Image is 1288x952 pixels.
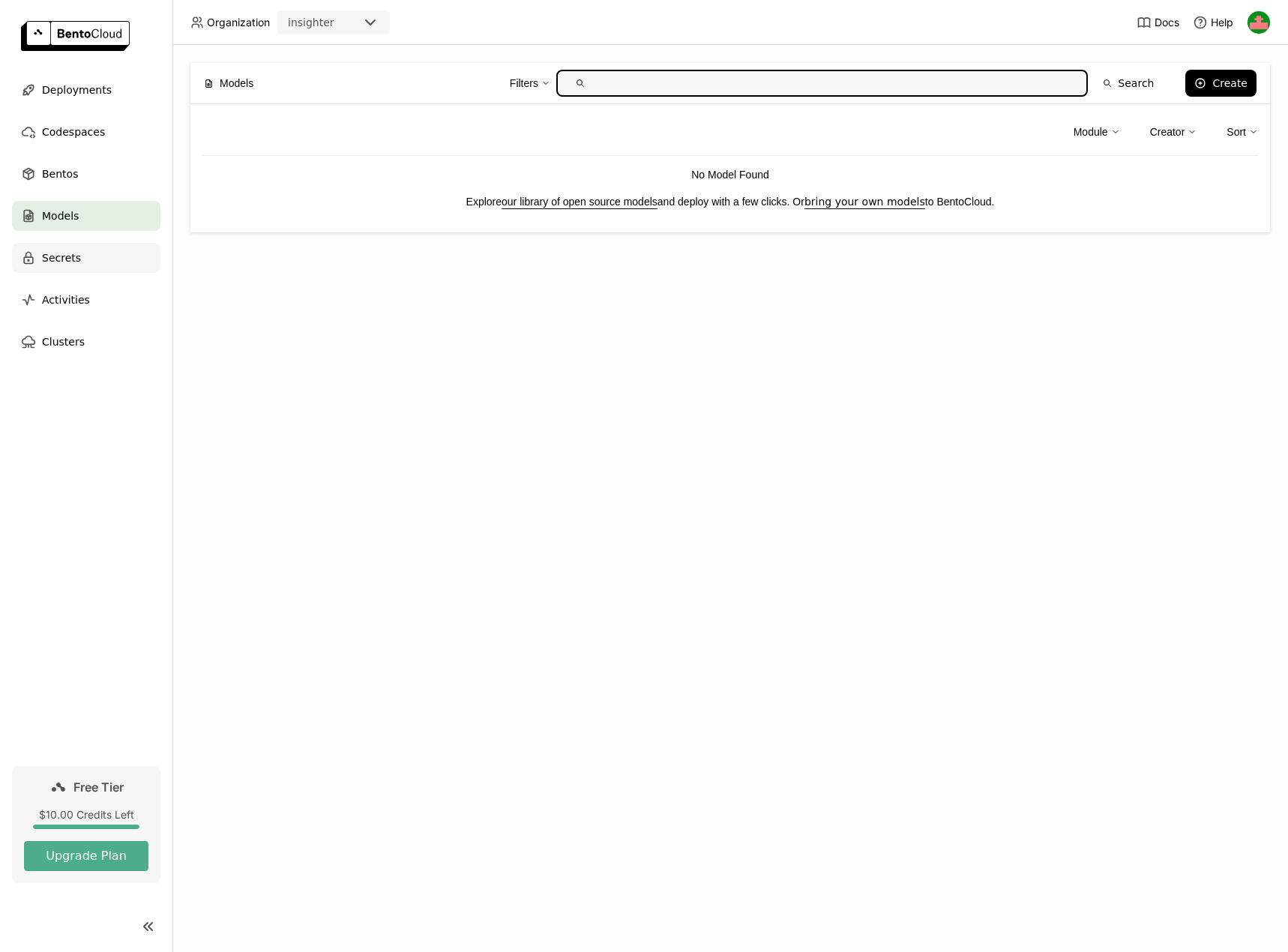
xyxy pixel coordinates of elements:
[1185,70,1257,97] button: Create
[510,75,538,91] div: Filters
[42,333,85,351] span: Clusters
[804,196,925,208] a: bring your own models
[42,165,78,183] span: Bentos
[21,21,130,51] img: logo
[1193,15,1233,30] div: Help
[1150,124,1185,140] div: Creator
[1155,16,1179,29] span: Docs
[1227,124,1246,140] div: Sort
[1094,70,1163,97] button: Search
[12,201,160,231] a: Models
[12,117,160,147] a: Codespaces
[12,159,160,189] a: Bentos
[207,16,270,29] span: Organization
[24,841,148,871] button: Upgrade Plan
[1248,11,1270,34] img: artem portnov
[12,327,160,357] a: Clusters
[42,291,90,309] span: Activities
[502,196,657,208] a: our library of open source models
[1211,16,1233,29] span: Help
[42,207,79,225] span: Models
[1074,116,1120,148] div: Module
[1150,116,1197,148] div: Creator
[12,285,160,315] a: Activities
[1212,77,1248,89] div: Create
[220,75,253,91] span: Models
[1074,124,1108,140] div: Module
[202,193,1258,210] p: Explore and deploy with a few clicks. Or to BentoCloud.
[24,808,148,822] div: $10.00 Credits Left
[12,75,160,105] a: Deployments
[202,166,1258,183] p: No Model Found
[288,15,334,30] div: insighter
[510,67,550,99] div: Filters
[12,766,160,883] a: Free Tier$10.00 Credits LeftUpgrade Plan
[1227,116,1258,148] div: Sort
[42,249,81,267] span: Secrets
[73,780,124,795] span: Free Tier
[42,123,105,141] span: Codespaces
[42,81,112,99] span: Deployments
[12,243,160,273] a: Secrets
[336,16,337,31] input: Selected insighter.
[1137,15,1179,30] a: Docs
